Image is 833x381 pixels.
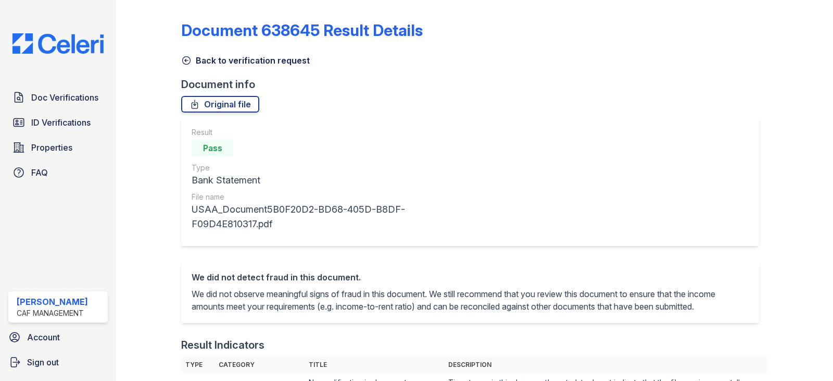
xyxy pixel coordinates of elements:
[192,192,458,202] div: File name
[27,356,59,368] span: Sign out
[192,202,458,231] div: USAA_Document5B0F20D2-BD68-405D-B8DF-F09D4E810317.pdf
[214,357,305,373] th: Category
[181,357,214,373] th: Type
[181,21,423,40] a: Document 638645 Result Details
[31,116,91,129] span: ID Verifications
[192,140,233,156] div: Pass
[17,296,88,308] div: [PERSON_NAME]
[31,91,98,104] span: Doc Verifications
[192,173,458,188] div: Bank Statement
[192,163,458,173] div: Type
[4,327,112,348] a: Account
[192,271,749,284] div: We did not detect fraud in this document.
[181,54,310,67] a: Back to verification request
[4,352,112,373] a: Sign out
[4,33,112,54] img: CE_Logo_Blue-a8612792a0a2168367f1c8372b55b34899dd931a85d93a1a3d3e32e68fde9ad4.png
[192,288,749,313] p: We did not observe meaningful signs of fraud in this document. We still recommend that you review...
[181,338,264,352] div: Result Indicators
[31,141,72,154] span: Properties
[181,77,767,92] div: Document info
[8,112,108,133] a: ID Verifications
[8,162,108,183] a: FAQ
[8,87,108,108] a: Doc Verifications
[27,331,60,343] span: Account
[444,357,767,373] th: Description
[31,166,48,179] span: FAQ
[181,96,259,113] a: Original file
[305,357,444,373] th: Title
[192,127,458,138] div: Result
[8,137,108,158] a: Properties
[17,308,88,318] div: CAF Management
